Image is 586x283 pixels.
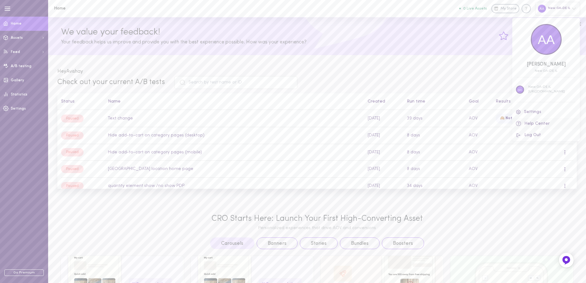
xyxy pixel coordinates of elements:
[512,69,580,73] div: 21146
[512,62,580,67] div: [PERSON_NAME]
[512,118,580,130] a: Help Center
[512,130,580,141] button: Log Out
[562,256,571,265] img: Feedback Button
[528,90,565,94] p: [URL][DOMAIN_NAME]
[512,107,580,118] a: Settings
[528,85,565,90] p: New GA-DE IL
